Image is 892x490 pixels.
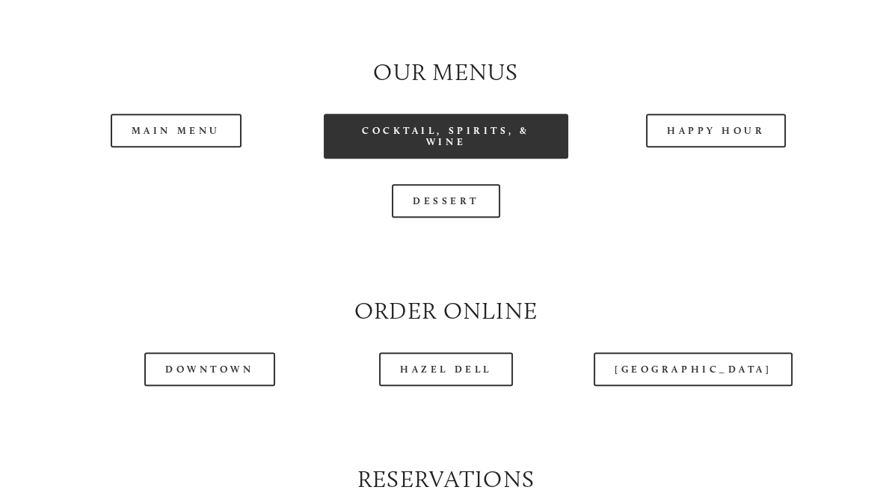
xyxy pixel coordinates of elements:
a: Main Menu [111,114,242,147]
a: Downtown [144,352,274,386]
a: [GEOGRAPHIC_DATA] [594,352,793,386]
h2: Order Online [54,294,839,327]
a: Happy Hour [646,114,787,147]
a: Dessert [392,184,500,218]
a: Hazel Dell [379,352,513,386]
a: Cocktail, Spirits, & Wine [324,114,568,159]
